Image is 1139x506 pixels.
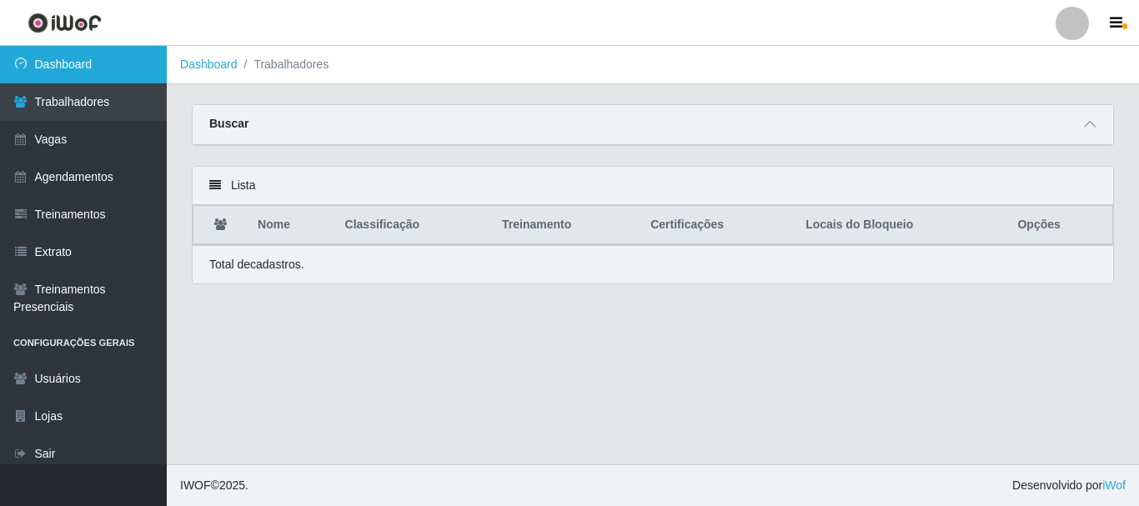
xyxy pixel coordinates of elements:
[1102,478,1126,492] a: iWof
[209,117,248,130] strong: Buscar
[335,206,493,245] th: Classificação
[1007,206,1112,245] th: Opções
[640,206,795,245] th: Certificações
[167,46,1139,84] nav: breadcrumb
[238,56,329,73] li: Trabalhadores
[28,13,102,33] img: CoreUI Logo
[180,477,248,494] span: © 2025 .
[180,58,238,71] a: Dashboard
[492,206,640,245] th: Treinamento
[193,167,1113,205] div: Lista
[248,206,334,245] th: Nome
[1012,477,1126,494] span: Desenvolvido por
[180,478,211,492] span: IWOF
[209,256,304,273] p: Total de cadastros.
[795,206,1007,245] th: Locais do Bloqueio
